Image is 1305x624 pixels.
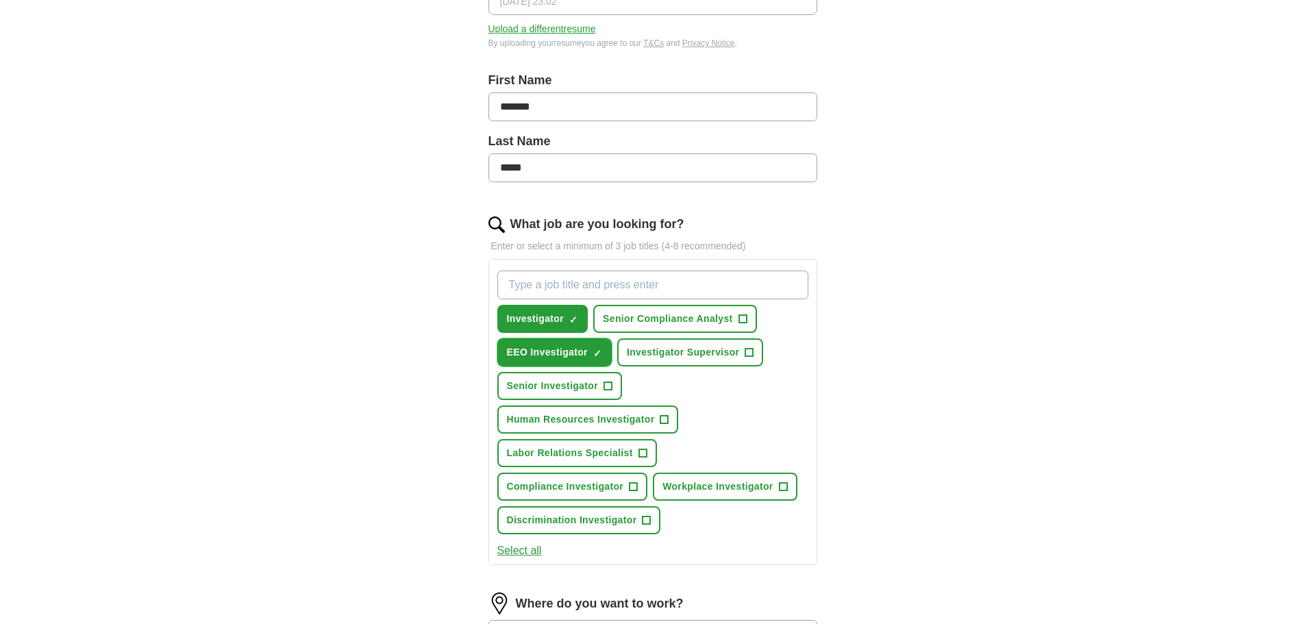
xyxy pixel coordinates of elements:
[662,479,773,494] span: Workplace Investigator
[510,215,684,234] label: What job are you looking for?
[627,345,739,360] span: Investigator Supervisor
[569,314,577,325] span: ✓
[497,439,657,467] button: Labor Relations Specialist
[507,312,564,326] span: Investigator
[593,305,757,333] button: Senior Compliance Analyst
[653,473,797,501] button: Workplace Investigator
[507,379,598,393] span: Senior Investigator
[507,412,655,427] span: Human Resources Investigator
[488,239,817,253] p: Enter or select a minimum of 3 job titles (4-8 recommended)
[488,216,505,233] img: search.png
[488,71,817,90] label: First Name
[617,338,763,366] button: Investigator Supervisor
[643,38,664,48] a: T&Cs
[497,271,808,299] input: Type a job title and press enter
[497,372,622,400] button: Senior Investigator
[488,592,510,614] img: location.png
[488,132,817,151] label: Last Name
[507,446,633,460] span: Labor Relations Specialist
[497,473,648,501] button: Compliance Investigator
[507,345,588,360] span: EEO Investigator
[488,22,596,36] button: Upload a differentresume
[497,506,661,534] button: Discrimination Investigator
[603,312,733,326] span: Senior Compliance Analyst
[497,338,612,366] button: EEO Investigator✓
[488,37,817,49] div: By uploading your resume you agree to our and .
[516,595,684,613] label: Where do you want to work?
[507,513,637,527] span: Discrimination Investigator
[507,479,624,494] span: Compliance Investigator
[682,38,735,48] a: Privacy Notice
[593,348,601,359] span: ✓
[497,405,679,434] button: Human Resources Investigator
[497,305,588,333] button: Investigator✓
[497,542,542,559] button: Select all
